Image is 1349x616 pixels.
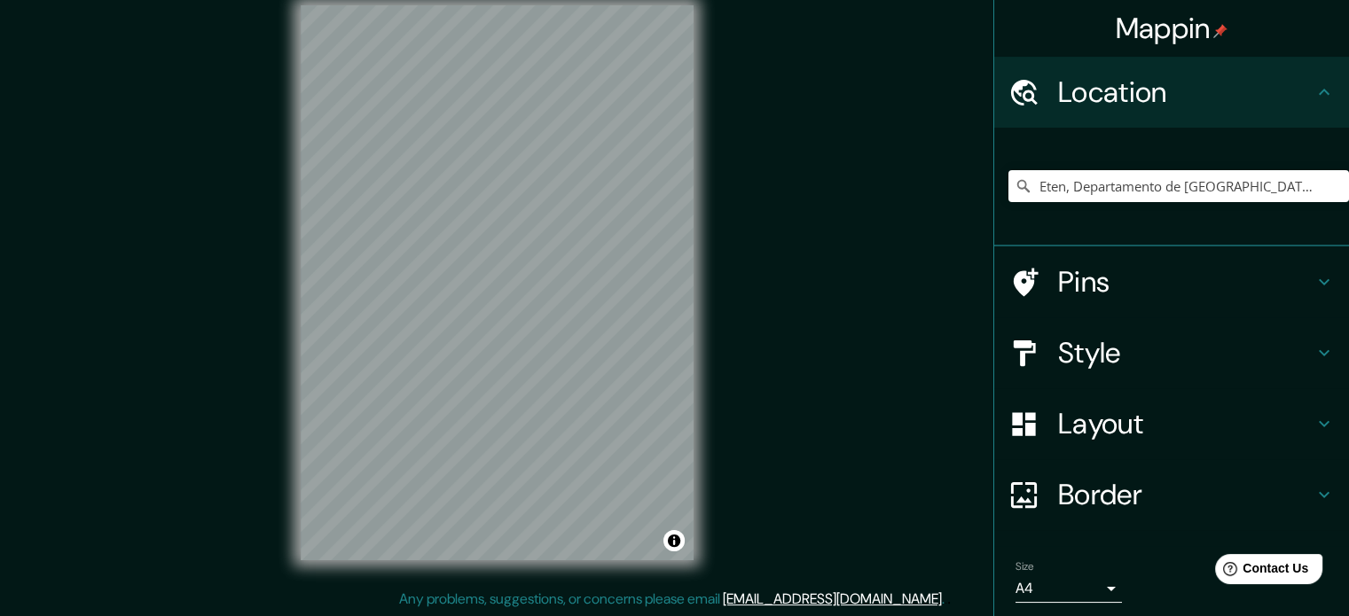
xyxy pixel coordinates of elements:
h4: Mappin [1116,11,1228,46]
input: Pick your city or area [1008,170,1349,202]
div: . [945,589,947,610]
h4: Layout [1058,406,1314,441]
label: Size [1016,559,1034,574]
img: pin-icon.png [1213,24,1227,38]
p: Any problems, suggestions, or concerns please email . [399,589,945,610]
div: A4 [1016,574,1122,603]
div: Pins [994,246,1349,317]
div: Border [994,459,1349,530]
div: . [947,589,951,610]
div: Layout [994,388,1349,459]
h4: Style [1058,335,1314,370]
h4: Border [1058,477,1314,512]
h4: Pins [1058,264,1314,300]
button: Toggle attribution [663,530,685,551]
canvas: Map [301,5,694,560]
iframe: Help widget launcher [1191,547,1329,597]
div: Style [994,317,1349,388]
div: Location [994,57,1349,128]
h4: Location [1058,74,1314,110]
a: [EMAIL_ADDRESS][DOMAIN_NAME] [723,589,942,608]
